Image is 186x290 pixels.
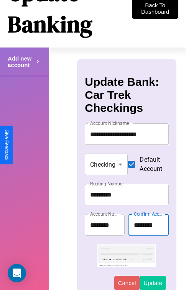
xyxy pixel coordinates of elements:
[90,180,124,187] label: Routing Number
[140,276,166,290] button: Update
[85,154,128,175] div: Checking
[8,264,26,282] div: Open Intercom Messenger
[140,155,162,174] span: Default Account
[114,276,140,290] button: Cancel
[97,244,156,267] img: check
[90,120,129,126] label: Account Nickname
[134,211,165,217] label: Confirm Account Number
[90,211,121,217] label: Account Number
[8,55,35,68] h4: Add new account
[85,75,168,115] h3: Update Bank: Car Trek Checkings
[4,129,9,161] div: Give Feedback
